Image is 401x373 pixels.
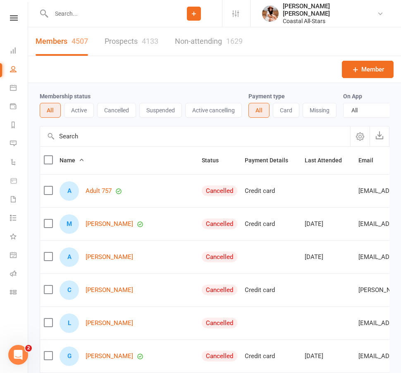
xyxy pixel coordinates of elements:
div: Credit card [245,287,297,294]
button: Suspended [139,103,182,118]
div: [DATE] [305,353,351,360]
div: 4507 [72,37,88,45]
span: Status [202,157,228,164]
button: All [248,103,270,118]
button: Missing [303,103,337,118]
span: Last Attended [305,157,351,164]
button: Cancelled [97,103,136,118]
a: Dashboard [10,42,29,61]
button: Payment Details [245,155,297,165]
div: [PERSON_NAME] [PERSON_NAME] [283,2,377,17]
button: Active [64,103,94,118]
a: Product Sales [10,172,29,191]
div: Cancelled [202,351,237,361]
div: Cancelled [202,318,237,328]
a: People [10,61,29,79]
a: General attendance kiosk mode [10,247,29,265]
a: Class kiosk mode [10,284,29,302]
a: [PERSON_NAME] [86,254,133,261]
button: Email [358,155,382,165]
div: 1629 [226,37,243,45]
a: Reports [10,116,29,135]
div: Cancelled [202,285,237,295]
span: Payment Details [245,157,297,164]
div: Credit card [245,353,297,360]
a: [PERSON_NAME] [86,287,133,294]
label: Membership status [40,93,91,100]
label: Payment type [248,93,285,100]
button: Card [273,103,299,118]
a: Adult 757 [86,188,112,195]
a: Non-attending1629 [175,27,243,56]
div: Alina [60,247,79,267]
a: [PERSON_NAME] [86,353,133,360]
a: Prospects4133 [105,27,158,56]
div: 4133 [142,37,158,45]
img: thumb_image1710277404.png [262,5,279,22]
div: Meilin [60,214,79,234]
div: Lizette [60,314,79,333]
div: Cancelled [202,185,237,196]
div: Cancelled [202,219,237,229]
iframe: Intercom live chat [8,345,28,365]
button: All [40,103,61,118]
div: Gabby [60,347,79,366]
div: [DATE] [305,221,351,228]
button: Last Attended [305,155,351,165]
a: [PERSON_NAME] [86,320,133,327]
button: Status [202,155,228,165]
div: Adult [60,181,79,201]
label: On App [343,93,362,100]
span: Member [361,64,384,74]
a: [PERSON_NAME] [86,221,133,228]
a: Members4507 [36,27,88,56]
button: Name [60,155,84,165]
div: Coastal All-Stars [283,17,377,25]
div: Christy [60,280,79,300]
div: Credit card [245,221,297,228]
a: Member [342,61,394,78]
span: Email [358,157,382,164]
span: 2 [25,345,32,352]
span: Name [60,157,84,164]
input: Search [40,126,350,146]
input: Search... [49,8,166,19]
div: [DATE] [305,254,351,261]
button: Active cancelling [185,103,242,118]
a: Roll call kiosk mode [10,265,29,284]
a: Calendar [10,79,29,98]
a: What's New [10,228,29,247]
div: Cancelled [202,252,237,262]
a: Payments [10,98,29,116]
div: Credit card [245,188,297,195]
